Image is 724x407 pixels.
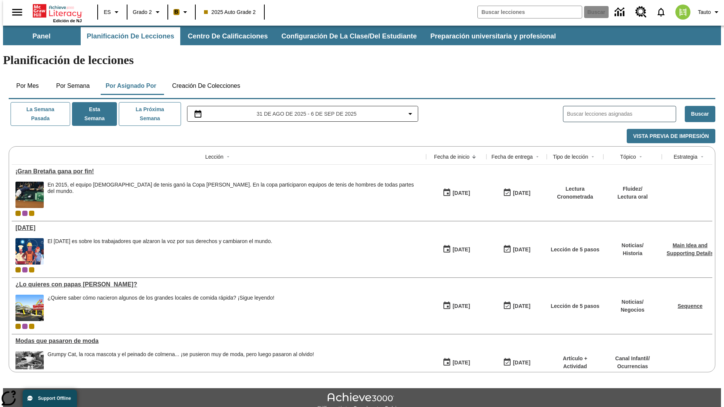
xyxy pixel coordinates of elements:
[119,102,181,126] button: La próxima semana
[50,77,96,95] button: Por semana
[621,306,644,314] p: Negocios
[15,168,422,175] a: ¡Gran Bretaña gana por fin!, Lecciones
[500,355,533,370] button: 06/30/26: Último día en que podrá accederse la lección
[275,27,423,45] button: Configuración de la clase/del estudiante
[440,186,472,200] button: 09/01/25: Primer día en que estuvo disponible la lección
[610,2,631,23] a: Centro de información
[513,358,530,367] div: [DATE]
[617,185,647,193] p: Fluidez /
[440,242,472,257] button: 09/01/25: Primer día en que estuvo disponible la lección
[567,109,676,119] input: Buscar lecciones asignadas
[100,77,163,95] button: Por asignado por
[678,303,703,309] a: Sequence
[15,238,44,265] img: una pancarta con fondo azul muestra la ilustración de una fila de diferentes hombres y mujeres co...
[667,242,713,256] a: Main Idea and Supporting Details
[48,351,314,378] span: Grumpy Cat, la roca mascota y el peinado de colmena... ¡se pusieron muy de moda, pero luego pasar...
[9,77,46,95] button: Por mes
[500,299,533,313] button: 07/03/26: Último día en que podrá accederse la lección
[406,109,415,118] svg: Collapse Date Range Filter
[204,8,256,16] span: 2025 Auto Grade 2
[170,5,193,19] button: Boost El color de la clase es anaranjado claro. Cambiar el color de la clase.
[452,245,470,254] div: [DATE]
[478,6,582,18] input: Buscar campo
[15,281,422,288] a: ¿Lo quieres con papas fritas?, Lecciones
[15,324,21,329] div: Clase actual
[4,27,79,45] button: Panel
[33,3,82,18] a: Portada
[48,182,422,208] span: En 2015, el equipo británico de tenis ganó la Copa Davis. En la copa participaron equipos de teni...
[698,8,711,16] span: Tauto
[615,363,650,370] p: Ocurrencias
[621,242,643,249] p: Noticias /
[469,152,479,161] button: Sort
[631,2,651,22] a: Centro de recursos, Se abrirá en una pestaña nueva.
[452,301,470,311] div: [DATE]
[33,3,82,23] div: Portada
[15,211,21,216] div: Clase actual
[15,168,422,175] div: ¡Gran Bretaña gana por fin!
[636,152,645,161] button: Sort
[15,338,422,344] div: Modas que pasaron de moda
[48,238,272,265] div: El Día del Trabajo es sobre los trabajadores que alzaron la voz por sus derechos y cambiaron el m...
[15,281,422,288] div: ¿Lo quieres con papas fritas?
[513,188,530,198] div: [DATE]
[500,186,533,200] button: 09/07/25: Último día en que podrá accederse la lección
[29,324,34,329] div: New 2025 class
[38,396,71,401] span: Support Offline
[11,102,70,126] button: La semana pasada
[533,152,542,161] button: Sort
[100,5,124,19] button: Lenguaje: ES, Selecciona un idioma
[440,299,472,313] button: 07/26/25: Primer día en que estuvo disponible la lección
[695,5,724,19] button: Perfil/Configuración
[620,153,636,161] div: Tópico
[175,7,178,17] span: B
[615,355,650,363] p: Canal Infantil /
[130,5,165,19] button: Grado: Grado 2, Elige un grado
[617,193,647,201] p: Lectura oral
[29,267,34,272] span: New 2025 class
[22,267,28,272] div: OL 2025 Auto Grade 3
[205,153,223,161] div: Lección
[3,53,721,67] h1: Planificación de lecciones
[513,245,530,254] div: [DATE]
[48,295,275,321] div: ¿Quiere saber cómo nacieron algunos de los grandes locales de comida rápida? ¡Sigue leyendo!
[434,153,469,161] div: Fecha de inicio
[15,267,21,272] div: Clase actual
[685,106,715,122] button: Buscar
[440,355,472,370] button: 07/19/25: Primer día en que estuvo disponible la lección
[621,249,643,257] p: Historia
[29,211,34,216] div: New 2025 class
[48,295,275,301] div: ¿Quiere saber cómo nacieron algunos de los grandes locales de comida rápida? ¡Sigue leyendo!
[3,27,563,45] div: Subbarra de navegación
[22,324,28,329] div: OL 2025 Auto Grade 3
[256,110,356,118] span: 31 de ago de 2025 - 6 de sep de 2025
[166,77,246,95] button: Creación de colecciones
[72,102,117,126] button: Esta semana
[48,238,272,245] div: El [DATE] es sobre los trabajadores que alzaron la voz por sus derechos y cambiaron el mundo.
[15,338,422,344] a: Modas que pasaron de moda, Lecciones
[133,8,152,16] span: Grado 2
[621,298,644,306] p: Noticias /
[81,27,180,45] button: Planificación de lecciones
[551,302,599,310] p: Lección de 5 pasos
[22,211,28,216] div: OL 2025 Auto Grade 3
[491,153,533,161] div: Fecha de entrega
[48,351,314,358] div: Grumpy Cat, la roca mascota y el peinado de colmena... ¡se pusieron muy de moda, pero luego pasar...
[6,1,28,23] button: Abrir el menú lateral
[15,225,422,231] div: Día del Trabajo
[551,355,600,370] p: Artículo + Actividad
[53,18,82,23] span: Edición de NJ
[627,129,715,144] button: Vista previa de impresión
[15,295,44,321] img: Uno de los primeros locales de McDonald's, con el icónico letrero rojo y los arcos amarillos.
[23,390,77,407] button: Support Offline
[182,27,274,45] button: Centro de calificaciones
[673,153,697,161] div: Estrategia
